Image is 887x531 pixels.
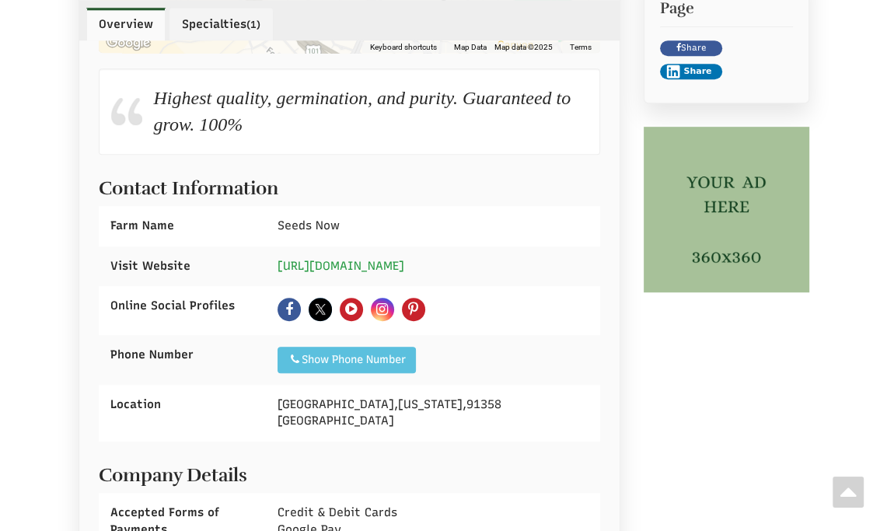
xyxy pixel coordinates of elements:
span: [GEOGRAPHIC_DATA] [278,397,394,411]
a: Instagram Click [371,298,394,321]
a: Specialties [169,8,273,40]
a: YouTube Click [340,298,363,321]
button: Map Data [454,42,487,53]
span: [US_STATE] [398,397,463,411]
h2: Contact Information [99,170,601,198]
span: Seeds Now [278,218,340,232]
div: Location [99,385,266,424]
div: Online Social Profiles [99,286,266,326]
div: Phone Number [99,335,266,375]
button: Keyboard shortcuts [370,42,437,53]
a: Terms (opens in new tab) [570,42,592,53]
iframe: X Post Button [730,40,792,56]
a: Share [660,40,722,56]
div: Highest quality, germination, and purity. Guaranteed to grow. 100% [99,68,601,155]
div: Visit Website [99,246,266,286]
img: Copy of side banner (1) [644,127,809,292]
img: X Seeds Now [309,298,332,321]
div: Show Phone Number [288,352,406,368]
h2: Company Details [99,457,601,485]
a: Overview [86,8,166,40]
a: Open this area in Google Maps (opens a new window) [103,33,154,53]
a: [URL][DOMAIN_NAME] [278,259,404,273]
a: Pinterest Click [402,298,425,321]
div: Farm Name [99,206,266,246]
img: Google [103,33,154,53]
a: X Click [309,298,332,321]
div: , , [GEOGRAPHIC_DATA] [266,385,600,442]
span: Map data ©2025 [494,42,553,53]
button: Share [660,64,722,79]
small: (1) [246,19,260,30]
a: Facebook Click [278,298,301,321]
span: 91358 [466,397,501,411]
